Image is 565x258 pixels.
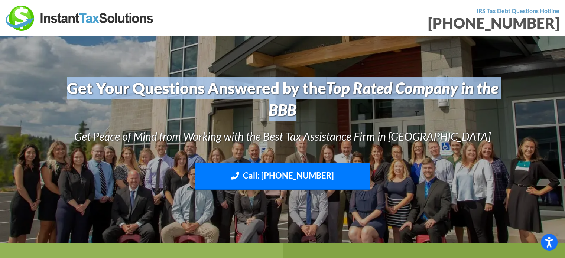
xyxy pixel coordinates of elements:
[6,14,154,21] a: Instant Tax Solutions Logo
[477,7,559,14] strong: IRS Tax Debt Questions Hotline
[64,77,501,121] h1: Get Your Questions Answered by the
[288,16,560,30] div: [PHONE_NUMBER]
[269,79,498,119] i: Top Rated Company in the BBB
[6,6,154,31] img: Instant Tax Solutions Logo
[64,128,501,144] h3: Get Peace of Mind from Working with the Best Tax Assistance Firm in [GEOGRAPHIC_DATA]
[195,163,371,190] a: Call: [PHONE_NUMBER]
